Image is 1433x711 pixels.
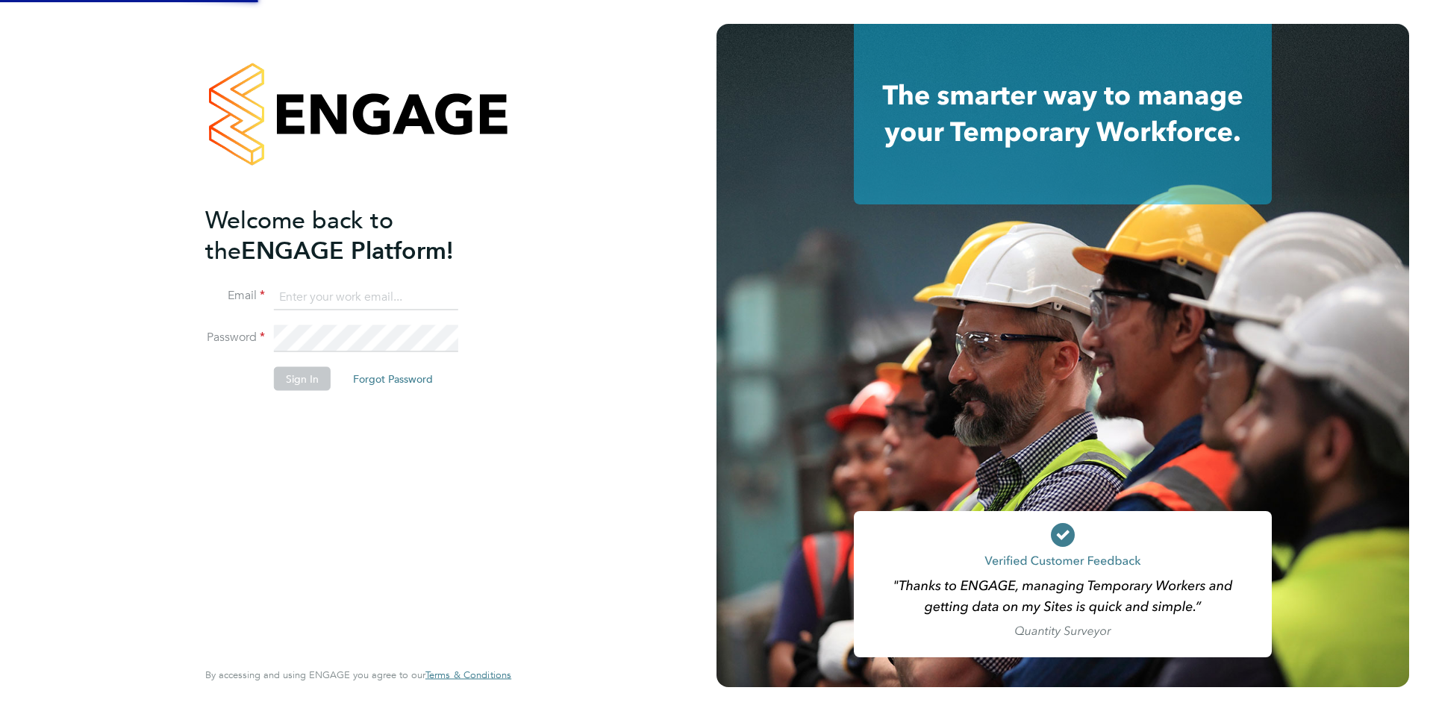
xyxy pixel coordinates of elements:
button: Sign In [274,367,331,391]
span: Welcome back to the [205,205,393,265]
h2: ENGAGE Platform! [205,204,496,266]
span: By accessing and using ENGAGE you agree to our [205,668,511,681]
a: Terms & Conditions [425,669,511,681]
input: Enter your work email... [274,284,458,310]
button: Forgot Password [341,367,445,391]
label: Email [205,288,265,304]
label: Password [205,330,265,345]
